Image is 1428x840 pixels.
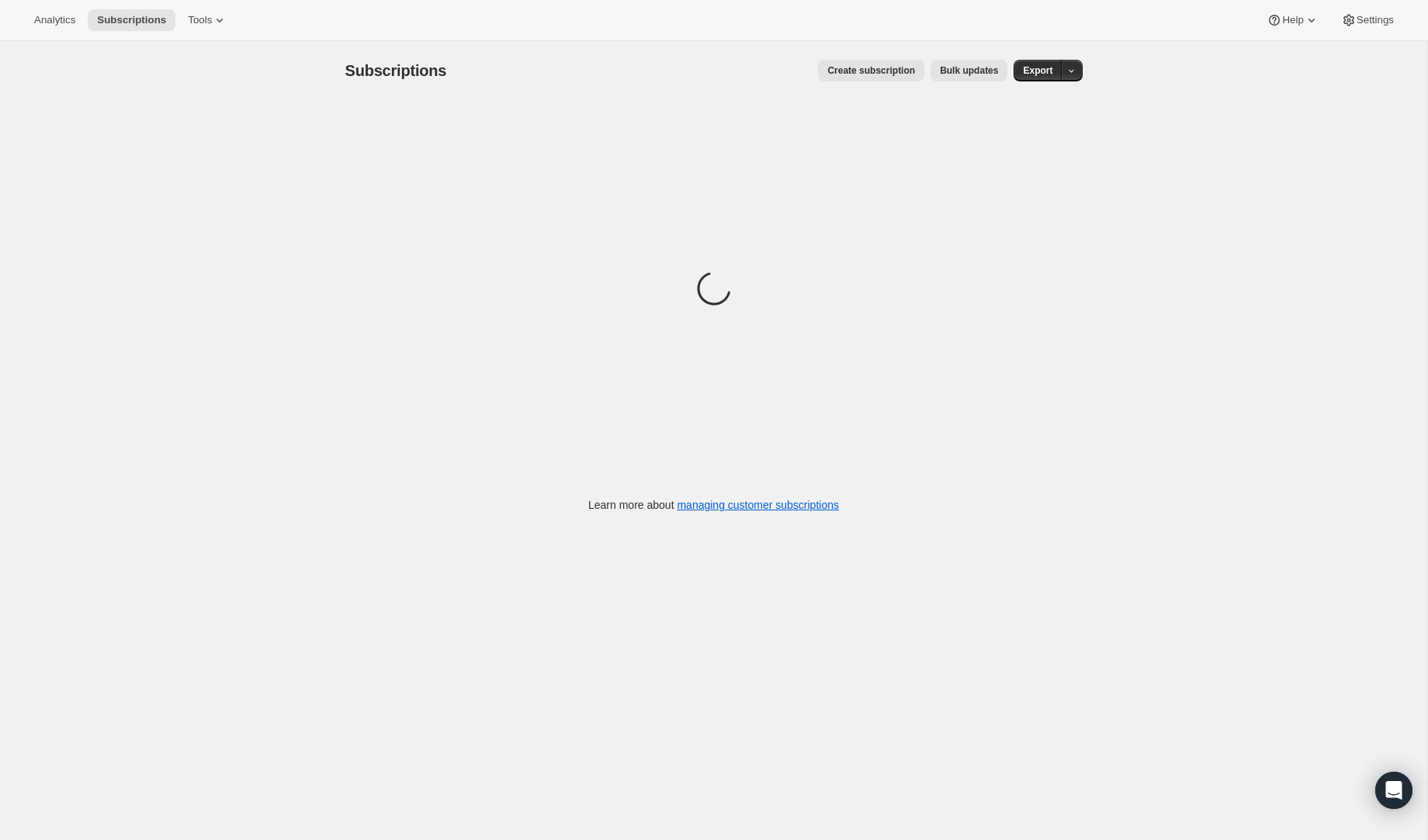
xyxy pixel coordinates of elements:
[1357,14,1394,26] span: Settings
[1282,14,1303,26] span: Help
[588,497,839,513] p: Learn more about
[1014,60,1062,81] button: Export
[827,64,915,77] span: Create subscription
[1023,64,1052,77] span: Export
[1332,9,1403,31] button: Settings
[188,14,212,26] span: Tools
[677,499,839,511] a: managing customer subscriptions
[1257,9,1328,31] button: Help
[25,9,85,31] button: Analytics
[34,14,75,26] span: Analytics
[345,62,447,79] span: Subscriptions
[88,9,175,31] button: Subscriptions
[931,60,1007,81] button: Bulk updates
[940,64,998,77] span: Bulk updates
[1375,772,1412,809] div: Open Intercom Messenger
[818,60,924,81] button: Create subscription
[178,9,237,31] button: Tools
[97,14,166,26] span: Subscriptions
